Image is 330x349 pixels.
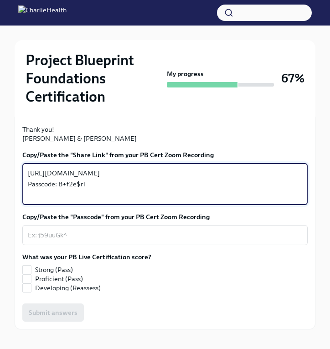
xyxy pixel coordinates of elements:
span: Developing (Reassess) [35,283,101,293]
label: Copy/Paste the "Share Link" from your PB Cert Zoom Recording [22,150,308,159]
span: Strong (Pass) [35,265,73,274]
h3: 67% [281,70,304,87]
p: Thank you! [PERSON_NAME] & [PERSON_NAME] [22,125,308,143]
label: What was your PB Live Certification score? [22,252,151,262]
label: Copy/Paste the "Passcode" from your PB Cert Zoom Recording [22,212,308,221]
h2: Project Blueprint Foundations Certification [26,51,163,106]
strong: My progress [167,69,204,78]
span: Proficient (Pass) [35,274,83,283]
textarea: [URL][DOMAIN_NAME] Passcode: B+f2e$rT [28,168,302,200]
img: CharlieHealth [18,5,67,20]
